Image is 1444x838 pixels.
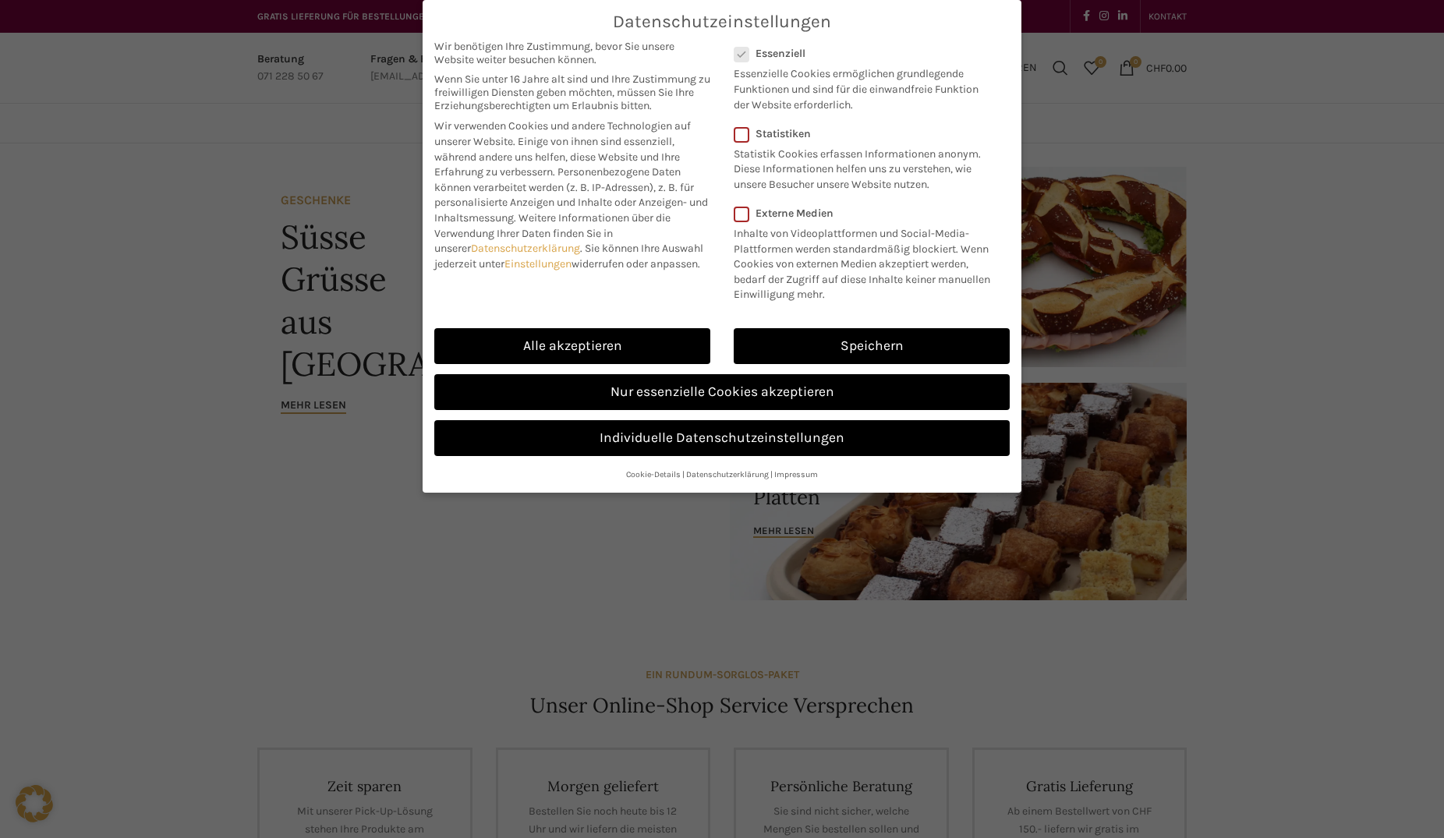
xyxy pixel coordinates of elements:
[734,60,989,112] p: Essenzielle Cookies ermöglichen grundlegende Funktionen und sind für die einwandfreie Funktion de...
[471,242,580,255] a: Datenschutzerklärung
[434,420,1010,456] a: Individuelle Datenschutzeinstellungen
[434,328,710,364] a: Alle akzeptieren
[434,165,708,225] span: Personenbezogene Daten können verarbeitet werden (z. B. IP-Adressen), z. B. für personalisierte A...
[734,328,1010,364] a: Speichern
[434,40,710,66] span: Wir benötigen Ihre Zustimmung, bevor Sie unsere Website weiter besuchen können.
[434,72,710,112] span: Wenn Sie unter 16 Jahre alt sind und Ihre Zustimmung zu freiwilligen Diensten geben möchten, müss...
[613,12,831,32] span: Datenschutzeinstellungen
[434,119,691,179] span: Wir verwenden Cookies und andere Technologien auf unserer Website. Einige von ihnen sind essenzie...
[434,374,1010,410] a: Nur essenzielle Cookies akzeptieren
[626,469,681,479] a: Cookie-Details
[734,47,989,60] label: Essenziell
[686,469,769,479] a: Datenschutzerklärung
[774,469,818,479] a: Impressum
[504,257,572,270] a: Einstellungen
[434,211,671,255] span: Weitere Informationen über die Verwendung Ihrer Daten finden Sie in unserer .
[734,207,1000,220] label: Externe Medien
[734,127,989,140] label: Statistiken
[734,220,1000,302] p: Inhalte von Videoplattformen und Social-Media-Plattformen werden standardmäßig blockiert. Wenn Co...
[734,140,989,193] p: Statistik Cookies erfassen Informationen anonym. Diese Informationen helfen uns zu verstehen, wie...
[434,242,703,270] span: Sie können Ihre Auswahl jederzeit unter widerrufen oder anpassen.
